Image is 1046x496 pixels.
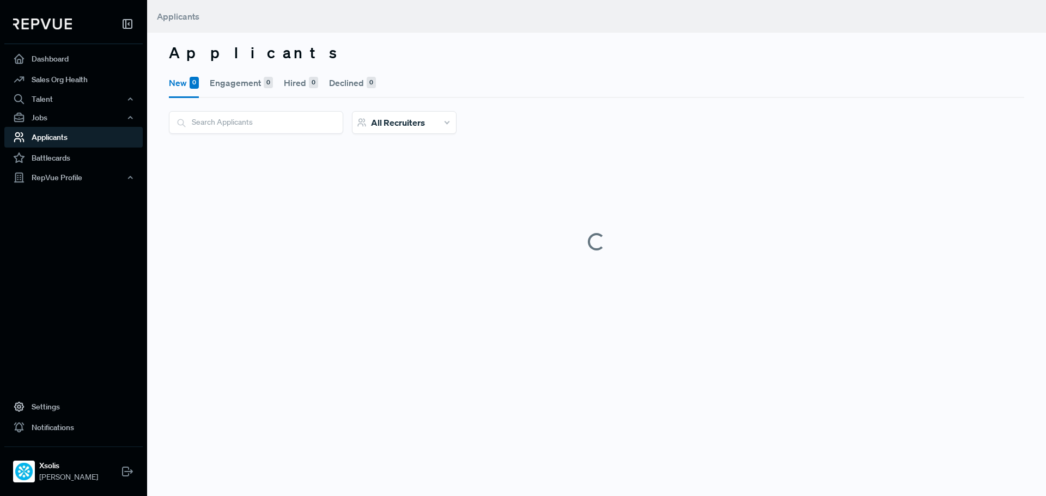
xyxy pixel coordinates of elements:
img: RepVue [13,19,72,29]
div: 0 [264,77,273,89]
button: Talent [4,90,143,108]
span: [PERSON_NAME] [39,471,98,483]
button: New0 [169,68,199,98]
input: Search Applicants [169,112,343,133]
div: 0 [309,77,318,89]
div: 0 [190,77,199,89]
h3: Applicants [169,44,1024,62]
span: All Recruiters [371,117,425,128]
a: Settings [4,396,143,417]
a: Notifications [4,417,143,438]
div: 0 [367,77,376,89]
button: RepVue Profile [4,168,143,187]
img: Xsolis [15,463,33,480]
a: Sales Org Health [4,69,143,90]
button: Hired0 [284,68,318,98]
button: Jobs [4,108,143,127]
button: Engagement0 [210,68,273,98]
a: XsolisXsolis[PERSON_NAME] [4,446,143,487]
a: Dashboard [4,48,143,69]
strong: Xsolis [39,460,98,471]
button: Declined0 [329,68,376,98]
a: Applicants [4,127,143,148]
a: Battlecards [4,148,143,168]
span: Applicants [157,11,199,22]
